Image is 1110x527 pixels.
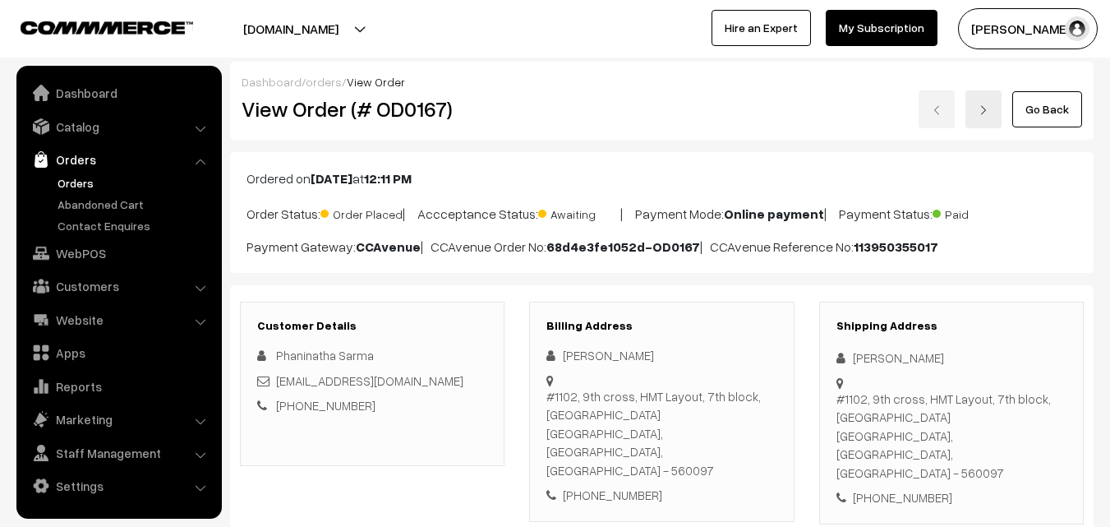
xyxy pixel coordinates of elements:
a: Customers [21,271,216,301]
b: 113950355017 [854,238,938,255]
button: [PERSON_NAME] [958,8,1098,49]
a: Dashboard [21,78,216,108]
p: Payment Gateway: | CCAvenue Order No: | CCAvenue Reference No: [246,237,1077,257]
a: COMMMERCE [21,16,164,36]
a: orders [306,75,342,89]
a: Marketing [21,404,216,434]
span: Awaiting [538,201,620,223]
a: Go Back [1012,91,1082,127]
a: Catalog [21,112,216,141]
img: right-arrow.png [979,105,988,115]
a: [PHONE_NUMBER] [276,398,375,413]
a: My Subscription [826,10,937,46]
a: [EMAIL_ADDRESS][DOMAIN_NAME] [276,373,463,388]
h2: View Order (# OD0167) [242,96,505,122]
b: [DATE] [311,170,352,187]
span: Paid [933,201,1015,223]
b: CCAvenue [356,238,421,255]
a: Hire an Expert [712,10,811,46]
div: [PHONE_NUMBER] [836,488,1066,507]
a: WebPOS [21,238,216,268]
div: [PERSON_NAME] [546,346,776,365]
a: Staff Management [21,438,216,468]
b: 12:11 PM [364,170,412,187]
a: Dashboard [242,75,302,89]
div: #1102, 9th cross, HMT Layout, 7th block, [GEOGRAPHIC_DATA] [GEOGRAPHIC_DATA], [GEOGRAPHIC_DATA], ... [836,390,1066,483]
a: Apps [21,338,216,368]
a: Website [21,305,216,335]
img: user [1065,16,1089,41]
a: Reports [21,372,216,401]
div: [PERSON_NAME] [836,349,1066,368]
div: [PHONE_NUMBER] [546,486,776,505]
p: Ordered on at [246,169,1077,188]
button: [DOMAIN_NAME] [186,8,396,49]
h3: Billing Address [546,319,776,333]
b: Online payment [724,206,824,222]
a: Orders [53,174,216,192]
div: / / [242,73,1082,90]
div: #1102, 9th cross, HMT Layout, 7th block, [GEOGRAPHIC_DATA] [GEOGRAPHIC_DATA], [GEOGRAPHIC_DATA], ... [546,387,776,480]
span: Order Placed [320,201,403,223]
a: Orders [21,145,216,174]
a: Contact Enquires [53,217,216,234]
b: 68d4e3fe1052d-OD0167 [546,238,700,255]
a: Abandoned Cart [53,196,216,213]
img: COMMMERCE [21,21,193,34]
span: Phaninatha Sarma [276,348,374,363]
span: View Order [347,75,405,89]
h3: Shipping Address [836,319,1066,333]
h3: Customer Details [257,319,487,333]
a: Settings [21,471,216,501]
p: Order Status: | Accceptance Status: | Payment Mode: | Payment Status: [246,201,1077,224]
